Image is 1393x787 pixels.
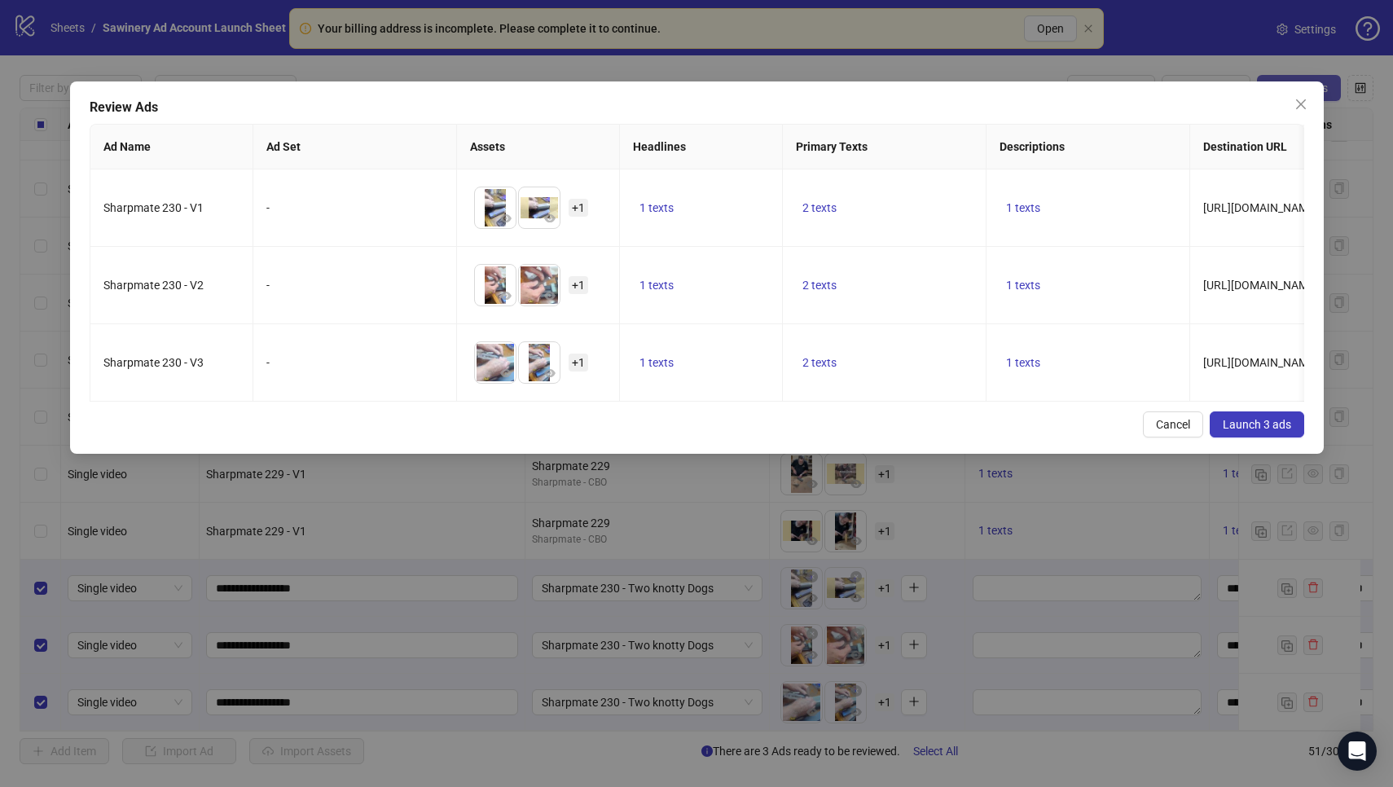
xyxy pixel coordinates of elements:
[569,354,588,372] span: + 1
[802,201,837,214] span: 2 texts
[103,279,204,292] span: Sharpmate 230 - V2
[639,201,674,214] span: 1 texts
[519,265,560,306] img: Asset 2
[266,276,443,294] div: -
[500,213,512,224] span: eye
[500,290,512,301] span: eye
[544,290,556,301] span: eye
[620,125,783,169] th: Headlines
[496,286,516,306] button: Preview
[103,201,204,214] span: Sharpmate 230 - V1
[1288,91,1314,117] button: Close
[639,356,674,369] span: 1 texts
[540,286,560,306] button: Preview
[540,363,560,383] button: Preview
[1156,418,1190,431] span: Cancel
[1294,98,1307,111] span: close
[475,342,516,383] img: Asset 1
[569,199,588,217] span: + 1
[519,187,560,228] img: Asset 2
[540,209,560,228] button: Preview
[519,342,560,383] img: Asset 2
[796,275,843,295] button: 2 texts
[266,199,443,217] div: -
[500,367,512,379] span: eye
[1338,732,1377,771] div: Open Intercom Messenger
[90,125,253,169] th: Ad Name
[1143,411,1203,437] button: Cancel
[802,279,837,292] span: 2 texts
[475,187,516,228] img: Asset 1
[496,363,516,383] button: Preview
[1006,356,1040,369] span: 1 texts
[103,356,204,369] span: Sharpmate 230 - V3
[253,125,457,169] th: Ad Set
[1203,279,1318,292] span: [URL][DOMAIN_NAME]
[1000,275,1047,295] button: 1 texts
[1210,411,1304,437] button: Launch 3 ads
[987,125,1190,169] th: Descriptions
[90,98,1304,117] div: Review Ads
[544,367,556,379] span: eye
[633,198,680,218] button: 1 texts
[1223,418,1291,431] span: Launch 3 ads
[457,125,620,169] th: Assets
[569,276,588,294] span: + 1
[1000,353,1047,372] button: 1 texts
[796,353,843,372] button: 2 texts
[1000,198,1047,218] button: 1 texts
[802,356,837,369] span: 2 texts
[1006,279,1040,292] span: 1 texts
[496,209,516,228] button: Preview
[633,275,680,295] button: 1 texts
[1006,201,1040,214] span: 1 texts
[266,354,443,372] div: -
[796,198,843,218] button: 2 texts
[544,213,556,224] span: eye
[475,265,516,306] img: Asset 1
[783,125,987,169] th: Primary Texts
[639,279,674,292] span: 1 texts
[633,353,680,372] button: 1 texts
[1203,356,1318,369] span: [URL][DOMAIN_NAME]
[1203,201,1318,214] span: [URL][DOMAIN_NAME]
